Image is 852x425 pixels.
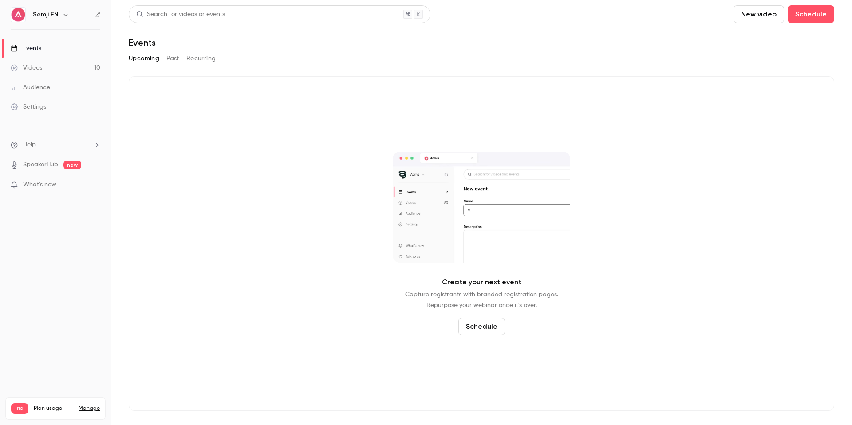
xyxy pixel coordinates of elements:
span: Help [23,140,36,150]
iframe: Noticeable Trigger [90,181,100,189]
button: Recurring [186,51,216,66]
p: Capture registrants with branded registration pages. Repurpose your webinar once it's over. [405,289,558,311]
h6: Semji EN [33,10,59,19]
button: Schedule [458,318,505,335]
span: new [63,161,81,169]
div: Audience [11,83,50,92]
button: New video [734,5,784,23]
button: Schedule [788,5,834,23]
h1: Events [129,37,156,48]
a: Manage [79,405,100,412]
p: Create your next event [442,277,521,287]
a: SpeakerHub [23,160,58,169]
div: Events [11,44,41,53]
img: Semji EN [11,8,25,22]
div: Search for videos or events [136,10,225,19]
span: What's new [23,180,56,189]
span: Trial [11,403,28,414]
button: Past [166,51,179,66]
button: Upcoming [129,51,159,66]
li: help-dropdown-opener [11,140,100,150]
span: Plan usage [34,405,73,412]
div: Videos [11,63,42,72]
div: Settings [11,102,46,111]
